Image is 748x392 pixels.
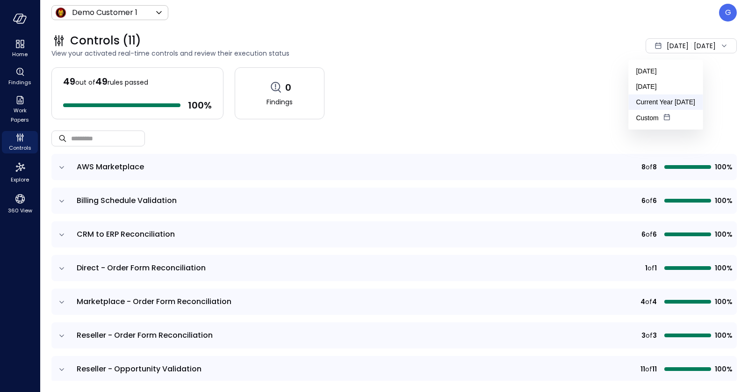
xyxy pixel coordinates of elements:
[6,106,34,124] span: Work Papers
[715,196,731,206] span: 100%
[2,94,38,125] div: Work Papers
[285,81,291,94] span: 0
[641,162,646,172] span: 8
[725,7,731,18] p: G
[77,262,206,273] span: Direct - Order Form Reconciliation
[77,195,177,206] span: Billing Schedule Validation
[645,263,647,273] span: 1
[647,263,654,273] span: of
[9,143,31,152] span: Controls
[75,78,95,87] span: out of
[640,297,645,307] span: 4
[95,75,108,88] span: 49
[715,263,731,273] span: 100%
[715,330,731,341] span: 100%
[652,297,657,307] span: 4
[57,264,66,273] button: expand row
[641,330,646,341] span: 3
[57,331,66,341] button: expand row
[654,263,657,273] span: 1
[235,67,324,119] a: 0Findings
[77,161,144,172] span: AWS Marketplace
[641,229,646,240] span: 6
[2,65,38,88] div: Findings
[57,298,66,307] button: expand row
[2,37,38,60] div: Home
[646,229,653,240] span: of
[628,110,703,126] li: Custom
[715,364,731,374] span: 100%
[8,78,31,87] span: Findings
[51,48,508,58] span: View your activated real-time controls and review their execution status
[653,229,657,240] span: 6
[55,7,66,18] img: Icon
[57,163,66,172] button: expand row
[8,206,32,215] span: 360 View
[653,330,657,341] span: 3
[715,162,731,172] span: 100%
[57,230,66,240] button: expand row
[188,99,212,111] span: 100 %
[2,159,38,185] div: Explore
[72,7,137,18] p: Demo Customer 1
[266,97,293,107] span: Findings
[646,162,653,172] span: of
[63,75,75,88] span: 49
[2,131,38,153] div: Controls
[640,364,645,374] span: 11
[77,363,201,374] span: Reseller - Opportunity Validation
[2,191,38,216] div: 360 View
[719,4,737,22] div: Guy
[628,94,703,110] li: Current Year [DATE]
[641,196,646,206] span: 6
[646,196,653,206] span: of
[11,175,29,184] span: Explore
[77,330,213,341] span: Reseller - Order Form Reconciliation
[652,364,657,374] span: 11
[77,296,231,307] span: Marketplace - Order Form Reconciliation
[628,79,703,94] li: [DATE]
[715,297,731,307] span: 100%
[57,365,66,374] button: expand row
[667,41,689,51] span: [DATE]
[645,364,652,374] span: of
[57,196,66,206] button: expand row
[12,50,28,59] span: Home
[645,297,652,307] span: of
[628,64,703,79] li: [DATE]
[70,33,141,48] span: Controls (11)
[653,196,657,206] span: 6
[646,330,653,341] span: of
[653,162,657,172] span: 8
[715,229,731,240] span: 100%
[77,229,175,240] span: CRM to ERP Reconciliation
[108,78,148,87] span: rules passed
